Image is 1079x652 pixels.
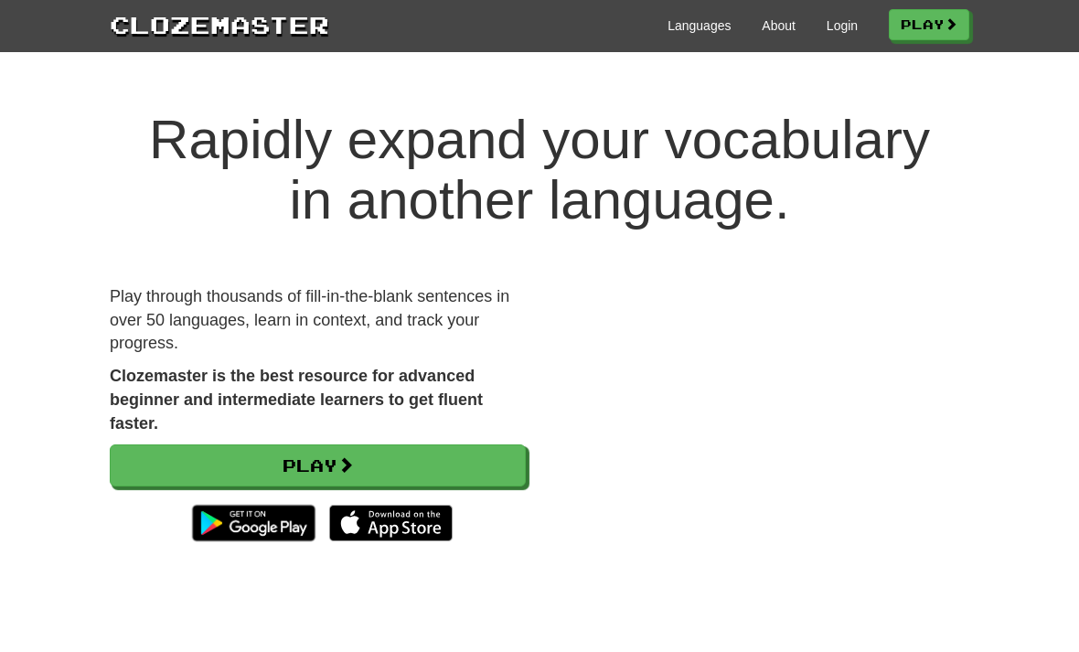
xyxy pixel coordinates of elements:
[110,7,329,41] a: Clozemaster
[668,16,731,35] a: Languages
[762,16,796,35] a: About
[110,367,483,432] strong: Clozemaster is the best resource for advanced beginner and intermediate learners to get fluent fa...
[110,285,526,356] p: Play through thousands of fill-in-the-blank sentences in over 50 languages, learn in context, and...
[110,444,526,486] a: Play
[329,505,453,541] img: Download_on_the_App_Store_Badge_US-UK_135x40-25178aeef6eb6b83b96f5f2d004eda3bffbb37122de64afbaef7...
[889,9,969,40] a: Play
[183,496,325,550] img: Get it on Google Play
[827,16,858,35] a: Login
